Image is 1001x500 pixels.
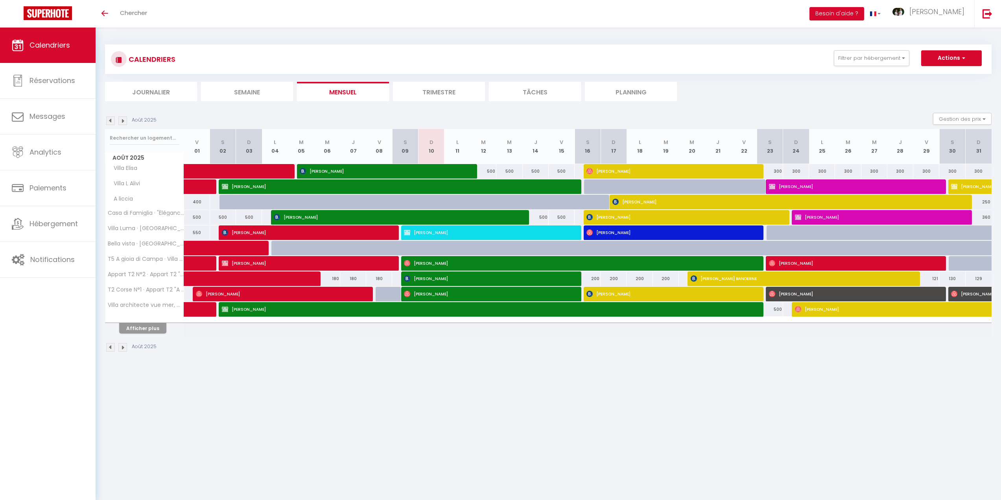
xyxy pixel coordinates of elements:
[274,138,276,146] abbr: L
[107,225,185,231] span: Villa Luma · [GEOGRAPHIC_DATA], 3 Chambres avec [PERSON_NAME]
[262,129,288,164] th: 04
[456,138,459,146] abbr: L
[222,179,568,194] span: [PERSON_NAME]
[29,147,61,157] span: Analytics
[575,129,601,164] th: 16
[549,129,575,164] th: 15
[404,256,750,271] span: [PERSON_NAME]
[470,129,496,164] th: 12
[105,152,184,164] span: Août 2025
[585,82,677,101] li: Planning
[794,138,798,146] abbr: D
[523,129,549,164] th: 14
[340,129,366,164] th: 07
[887,164,913,179] div: 300
[105,82,197,101] li: Journalier
[404,225,568,240] span: [PERSON_NAME]
[29,76,75,85] span: Réservations
[768,138,772,146] abbr: S
[300,164,464,179] span: [PERSON_NAME]
[196,286,360,301] span: [PERSON_NAME]
[966,164,992,179] div: 300
[821,138,823,146] abbr: L
[120,9,147,17] span: Chercher
[795,210,959,225] span: [PERSON_NAME]
[107,256,185,262] span: T5 A gioia di Campa · Villa contemporaine avec [PERSON_NAME]
[664,138,668,146] abbr: M
[586,286,751,301] span: [PERSON_NAME]
[393,82,485,101] li: Trimestre
[783,164,809,179] div: 300
[366,129,392,164] th: 08
[705,129,731,164] th: 21
[24,6,72,20] img: Super Booking
[601,271,627,286] div: 200
[340,271,366,286] div: 180
[29,219,78,229] span: Hébergement
[757,129,783,164] th: 23
[29,183,66,193] span: Paiements
[913,129,939,164] th: 29
[560,138,563,146] abbr: V
[222,256,386,271] span: [PERSON_NAME]
[201,82,293,101] li: Semaine
[314,129,340,164] th: 06
[107,302,185,308] span: Villa architecte vue mer, maquis
[366,271,392,286] div: 180
[404,271,568,286] span: [PERSON_NAME]
[299,138,304,146] abbr: M
[835,164,861,179] div: 300
[127,50,175,68] h3: CALENDRIERS
[639,138,641,146] abbr: L
[378,138,381,146] abbr: V
[586,138,590,146] abbr: S
[966,195,992,209] div: 250
[184,210,210,225] div: 500
[210,210,236,225] div: 500
[809,129,835,164] th: 25
[983,9,992,18] img: logout
[939,129,965,164] th: 30
[236,210,262,225] div: 500
[731,129,757,164] th: 22
[534,138,537,146] abbr: J
[107,164,139,173] span: Villa Elisa
[496,129,522,164] th: 13
[966,129,992,164] th: 31
[691,271,907,286] span: [PERSON_NAME] BANDERNE
[523,210,549,225] div: 500
[392,129,418,164] th: 09
[119,323,166,334] button: Afficher plus
[809,7,864,20] button: Besoin d'aide ?
[689,138,694,146] abbr: M
[107,195,136,203] span: A liccia
[586,164,751,179] span: [PERSON_NAME]
[29,111,65,121] span: Messages
[107,241,185,247] span: Bella vista · [GEOGRAPHIC_DATA], 4ch, piscine
[769,179,933,194] span: [PERSON_NAME]
[210,129,236,164] th: 02
[496,164,522,179] div: 500
[236,129,262,164] th: 03
[132,343,157,351] p: Août 2025
[612,138,616,146] abbr: D
[742,138,746,146] abbr: V
[899,138,902,146] abbr: J
[325,138,330,146] abbr: M
[966,210,992,225] div: 360
[404,138,407,146] abbr: S
[892,8,904,16] img: ...
[627,129,653,164] th: 18
[523,164,549,179] div: 500
[933,113,992,125] button: Gestion des prix
[679,129,705,164] th: 20
[222,302,750,317] span: [PERSON_NAME]
[404,286,568,301] span: [PERSON_NAME]
[107,210,185,216] span: Casa di Famiglia · "Élégance [GEOGRAPHIC_DATA] : Maison 3 chambres, Piscine"
[653,129,679,164] th: 19
[887,129,913,164] th: 28
[966,271,992,286] div: 129
[274,210,516,225] span: [PERSON_NAME]
[977,138,981,146] abbr: D
[184,195,210,209] div: 400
